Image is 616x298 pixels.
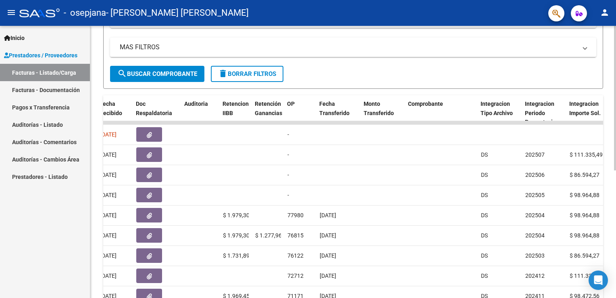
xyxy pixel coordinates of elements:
span: 202504 [525,212,545,218]
span: $ 1.277,96 [255,232,282,239]
mat-panel-title: MAS FILTROS [120,43,577,52]
datatable-header-cell: Retención Ganancias [252,95,284,131]
span: Fecha Recibido [100,101,122,116]
span: $ 98.964,88 [570,212,599,218]
span: DS [481,151,488,158]
mat-icon: menu [6,8,16,17]
span: Borrar Filtros [218,70,276,78]
span: Prestadores / Proveedores [4,51,77,60]
span: [DATE] [100,151,117,158]
button: Buscar Comprobante [110,66,204,82]
span: Monto Transferido [364,101,394,116]
datatable-header-cell: Auditoria [181,95,219,131]
span: [DATE] [100,232,117,239]
span: [DATE] [100,252,117,259]
span: DS [481,212,488,218]
span: - [287,151,289,158]
span: Integracion Tipo Archivo [481,101,513,116]
mat-expansion-panel-header: MAS FILTROS [110,38,596,57]
datatable-header-cell: Monto Transferido [360,95,405,131]
span: $ 98.964,88 [570,232,599,239]
span: $ 111.335,49 [570,273,603,279]
span: [DATE] [100,131,117,138]
span: 76122 [287,252,304,259]
span: DS [481,192,488,198]
datatable-header-cell: Integracion Importe Sol. [566,95,610,131]
span: [DATE] [100,172,117,178]
span: [DATE] [320,273,336,279]
span: OP [287,101,295,107]
span: $ 98.964,88 [570,192,599,198]
mat-icon: person [600,8,610,17]
span: [DATE] [100,273,117,279]
span: Integracion Importe Sol. [569,101,601,116]
datatable-header-cell: Fecha Recibido [96,95,133,131]
span: $ 86.594,27 [570,172,599,178]
span: $ 86.594,27 [570,252,599,259]
span: [DATE] [100,192,117,198]
datatable-header-cell: Doc Respaldatoria [133,95,181,131]
datatable-header-cell: Comprobante [405,95,477,131]
span: 76815 [287,232,304,239]
span: - [PERSON_NAME] [PERSON_NAME] [106,4,249,22]
div: Open Intercom Messenger [589,271,608,290]
span: 72712 [287,273,304,279]
span: Buscar Comprobante [117,70,197,78]
span: 202505 [525,192,545,198]
span: 202507 [525,151,545,158]
span: Doc Respaldatoria [136,101,172,116]
span: 202504 [525,232,545,239]
button: Borrar Filtros [211,66,283,82]
span: $ 1.979,30 [223,212,250,218]
span: DS [481,232,488,239]
span: 202503 [525,252,545,259]
span: DS [481,172,488,178]
span: - [287,192,289,198]
span: [DATE] [320,232,336,239]
span: Auditoria [184,101,208,107]
span: [DATE] [320,252,336,259]
span: Integracion Periodo Presentacion [525,101,559,126]
span: $ 1.979,30 [223,232,250,239]
datatable-header-cell: Fecha Transferido [316,95,360,131]
span: Retencion IIBB [223,101,249,116]
mat-icon: search [117,69,127,78]
span: Fecha Transferido [319,101,350,116]
datatable-header-cell: OP [284,95,316,131]
span: Comprobante [408,101,443,107]
span: - osepjana [64,4,106,22]
datatable-header-cell: Retencion IIBB [219,95,252,131]
span: Retención Ganancias [255,101,282,116]
span: [DATE] [100,212,117,218]
span: 202506 [525,172,545,178]
datatable-header-cell: Integracion Periodo Presentacion [522,95,566,131]
span: - [287,172,289,178]
span: $ 1.731,89 [223,252,250,259]
span: $ 111.335,49 [570,151,603,158]
span: DS [481,273,488,279]
datatable-header-cell: Integracion Tipo Archivo [477,95,522,131]
span: [DATE] [320,212,336,218]
span: 202412 [525,273,545,279]
span: DS [481,252,488,259]
span: 77980 [287,212,304,218]
mat-icon: delete [218,69,228,78]
span: - [287,131,289,138]
span: Inicio [4,34,25,42]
